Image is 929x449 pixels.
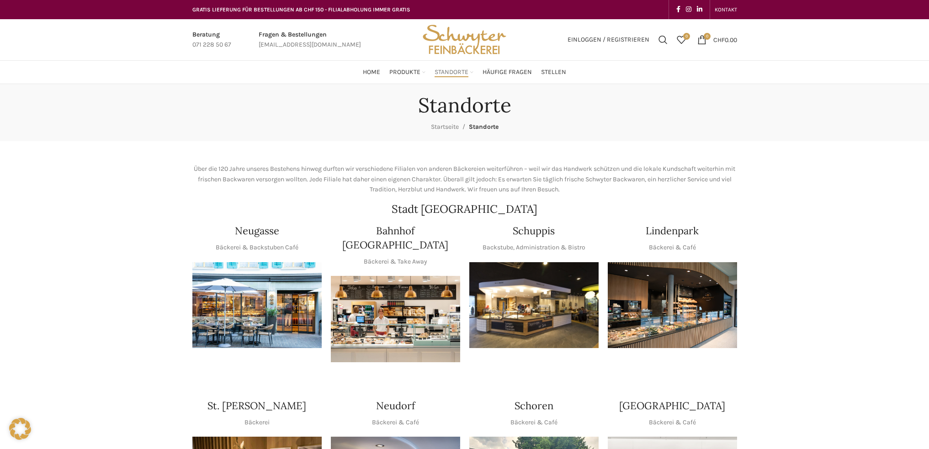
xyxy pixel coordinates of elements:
[694,3,705,16] a: Linkedin social link
[483,243,585,253] p: Backstube, Administration & Bistro
[672,31,690,49] div: Meine Wunschliste
[619,399,725,413] h4: [GEOGRAPHIC_DATA]
[715,0,737,19] a: KONTAKT
[674,3,683,16] a: Facebook social link
[483,63,532,81] a: Häufige Fragen
[192,262,322,349] img: Neugasse
[513,224,555,238] h4: Schuppis
[608,262,737,349] img: 017-e1571925257345
[376,399,415,413] h4: Neudorf
[363,68,380,77] span: Home
[713,36,725,43] span: CHF
[649,417,696,428] p: Bäckerei & Café
[435,68,468,77] span: Standorte
[469,262,599,349] img: 150130-Schwyter-013
[418,93,511,117] h1: Standorte
[331,224,460,252] h4: Bahnhof [GEOGRAPHIC_DATA]
[331,276,460,362] img: Bahnhof St. Gallen
[235,224,279,238] h4: Neugasse
[192,6,410,13] span: GRATIS LIEFERUNG FÜR BESTELLUNGEN AB CHF 150 - FILIALABHOLUNG IMMER GRATIS
[515,399,553,413] h4: Schoren
[259,30,361,50] a: Infobox link
[710,0,742,19] div: Secondary navigation
[188,63,742,81] div: Main navigation
[693,31,742,49] a: 0 CHF0.00
[372,417,419,428] p: Bäckerei & Café
[389,63,425,81] a: Produkte
[483,68,532,77] span: Häufige Fragen
[672,31,690,49] a: 0
[363,63,380,81] a: Home
[704,33,711,40] span: 0
[541,63,566,81] a: Stellen
[568,37,649,43] span: Einloggen / Registrieren
[683,33,690,40] span: 0
[389,68,420,77] span: Produkte
[207,399,306,413] h4: St. [PERSON_NAME]
[216,243,298,253] p: Bäckerei & Backstuben Café
[541,68,566,77] span: Stellen
[364,257,427,267] p: Bäckerei & Take Away
[563,31,654,49] a: Einloggen / Registrieren
[192,164,737,195] p: Über die 120 Jahre unseres Bestehens hinweg durften wir verschiedene Filialen von anderen Bäckere...
[654,31,672,49] a: Suchen
[419,35,509,43] a: Site logo
[419,19,509,60] img: Bäckerei Schwyter
[715,6,737,13] span: KONTAKT
[646,224,699,238] h4: Lindenpark
[431,123,459,131] a: Startseite
[469,123,499,131] span: Standorte
[192,30,231,50] a: Infobox link
[244,417,270,428] p: Bäckerei
[192,204,737,215] h2: Stadt [GEOGRAPHIC_DATA]
[510,417,557,428] p: Bäckerei & Café
[649,243,696,253] p: Bäckerei & Café
[683,3,694,16] a: Instagram social link
[713,36,737,43] bdi: 0.00
[435,63,473,81] a: Standorte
